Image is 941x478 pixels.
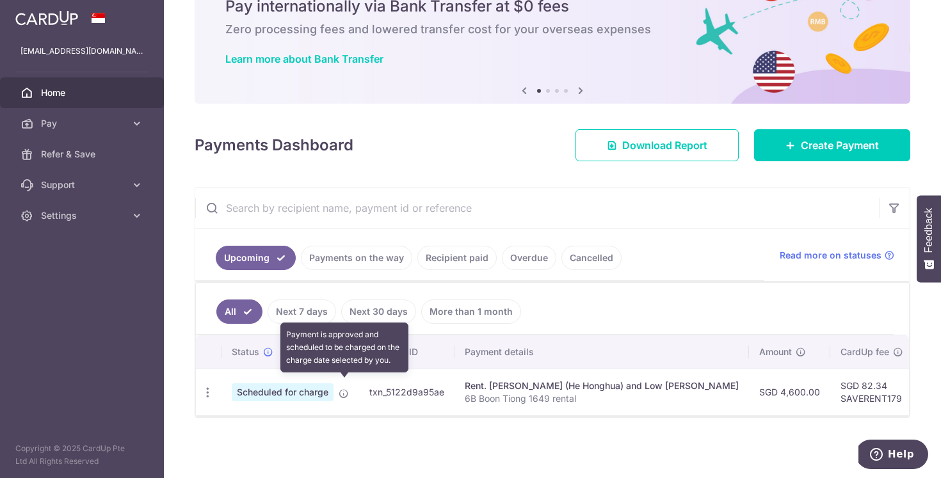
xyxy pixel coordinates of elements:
[41,117,125,130] span: Pay
[502,246,556,270] a: Overdue
[41,148,125,161] span: Refer & Save
[830,369,913,415] td: SGD 82.34 SAVERENT179
[421,299,521,324] a: More than 1 month
[923,208,935,253] span: Feedback
[301,246,412,270] a: Payments on the way
[232,383,334,401] span: Scheduled for charge
[41,209,125,222] span: Settings
[417,246,497,270] a: Recipient paid
[359,369,454,415] td: txn_5122d9a95ae
[465,392,739,405] p: 6B Boon Tiong 1649 rental
[749,369,830,415] td: SGD 4,600.00
[15,10,78,26] img: CardUp
[840,346,889,358] span: CardUp fee
[41,179,125,191] span: Support
[41,86,125,99] span: Home
[195,187,879,228] input: Search by recipient name, payment id or reference
[917,195,941,282] button: Feedback - Show survey
[858,440,928,472] iframe: Opens a widget where you can find more information
[454,335,749,369] th: Payment details
[280,323,408,372] div: Payment is approved and scheduled to be charged on the charge date selected by you.
[465,379,739,392] div: Rent. [PERSON_NAME] (He Honghua) and Low [PERSON_NAME]
[754,129,910,161] a: Create Payment
[780,249,894,262] a: Read more on statuses
[225,22,880,37] h6: Zero processing fees and lowered transfer cost for your overseas expenses
[575,129,739,161] a: Download Report
[801,138,879,153] span: Create Payment
[622,138,707,153] span: Download Report
[780,249,881,262] span: Read more on statuses
[20,45,143,58] p: [EMAIL_ADDRESS][DOMAIN_NAME]
[216,299,262,324] a: All
[195,134,353,157] h4: Payments Dashboard
[561,246,622,270] a: Cancelled
[216,246,296,270] a: Upcoming
[268,299,336,324] a: Next 7 days
[759,346,792,358] span: Amount
[225,52,383,65] a: Learn more about Bank Transfer
[341,299,416,324] a: Next 30 days
[232,346,259,358] span: Status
